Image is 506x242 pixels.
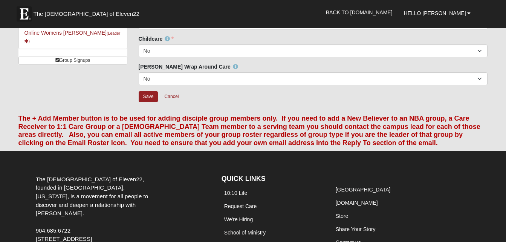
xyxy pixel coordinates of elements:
img: Eleven22 logo [17,6,32,21]
a: Store [336,213,348,219]
a: [DOMAIN_NAME] [336,200,378,206]
a: 10:10 Life [224,190,248,196]
a: The [DEMOGRAPHIC_DATA] of Eleven22 [13,3,164,21]
span: The [DEMOGRAPHIC_DATA] of Eleven22 [34,10,139,18]
a: Back to [DOMAIN_NAME] [320,3,398,22]
span: Hello [PERSON_NAME] [404,10,466,16]
a: [GEOGRAPHIC_DATA] [336,187,391,193]
a: Request Care [224,203,257,209]
a: Hello [PERSON_NAME] [398,4,477,23]
h4: QUICK LINKS [222,175,322,183]
a: Online Womens [PERSON_NAME](Leader) [24,30,121,44]
a: Group Signups [18,57,127,64]
a: We're Hiring [224,216,253,222]
a: Cancel [159,91,183,103]
font: The + Add Member button is to be used for adding disciple group members only. If you need to add ... [18,115,480,147]
label: Childcare [139,35,174,43]
label: [PERSON_NAME] Wrap Around Care [139,63,238,70]
input: Alt+s [139,91,158,102]
a: Share Your Story [336,226,376,232]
